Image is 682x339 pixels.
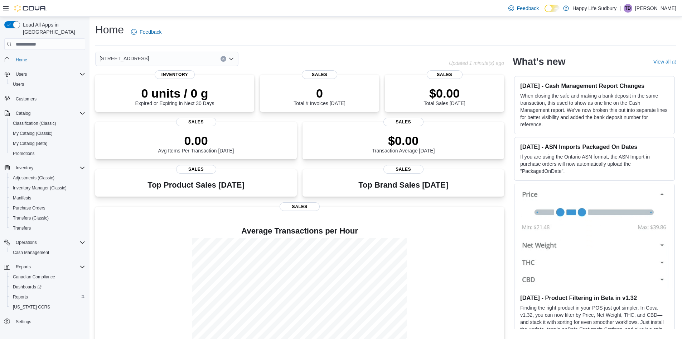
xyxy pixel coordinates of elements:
[7,183,88,193] button: Inventory Manager (Classic)
[672,60,676,65] svg: External link
[13,151,35,156] span: Promotions
[1,108,88,118] button: Catalog
[16,264,31,270] span: Reports
[13,250,49,255] span: Cash Management
[7,193,88,203] button: Manifests
[10,283,85,291] span: Dashboards
[424,86,465,100] p: $0.00
[10,119,85,128] span: Classification (Classic)
[7,79,88,89] button: Users
[427,70,463,79] span: Sales
[16,71,27,77] span: Users
[372,133,435,148] p: $0.00
[7,138,88,149] button: My Catalog (Beta)
[16,165,33,171] span: Inventory
[10,293,31,301] a: Reports
[13,121,56,126] span: Classification (Classic)
[10,283,44,291] a: Dashboards
[625,4,631,13] span: TD
[228,56,234,62] button: Open list of options
[13,56,30,64] a: Home
[1,163,88,173] button: Inventory
[517,5,539,12] span: Feedback
[513,56,565,67] h2: What's new
[7,128,88,138] button: My Catalog (Classic)
[16,319,31,325] span: Settings
[7,272,88,282] button: Canadian Compliance
[10,194,34,202] a: Manifests
[619,4,621,13] p: |
[520,143,669,150] h3: [DATE] - ASN Imports Packaged On Dates
[294,86,345,106] div: Total # Invoices [DATE]
[383,118,424,126] span: Sales
[10,214,85,222] span: Transfers (Classic)
[101,227,498,235] h4: Average Transactions per Hour
[624,4,632,13] div: Trevor Drouin
[155,70,195,79] span: Inventory
[176,118,216,126] span: Sales
[10,139,50,148] a: My Catalog (Beta)
[10,224,34,232] a: Transfers
[13,317,34,326] a: Settings
[13,304,50,310] span: [US_STATE] CCRS
[10,184,85,192] span: Inventory Manager (Classic)
[140,28,161,36] span: Feedback
[10,303,53,311] a: [US_STATE] CCRS
[13,284,42,290] span: Dashboards
[13,238,85,247] span: Operations
[572,4,616,13] p: Happy Life Sudbury
[13,164,36,172] button: Inventory
[13,263,85,271] span: Reports
[10,184,69,192] a: Inventory Manager (Classic)
[358,181,448,189] h3: Top Brand Sales [DATE]
[13,109,85,118] span: Catalog
[7,282,88,292] a: Dashboards
[221,56,226,62] button: Clear input
[147,181,244,189] h3: Top Product Sales [DATE]
[128,25,164,39] a: Feedback
[13,164,85,172] span: Inventory
[424,86,465,106] div: Total Sales [DATE]
[1,262,88,272] button: Reports
[7,203,88,213] button: Purchase Orders
[13,238,40,247] button: Operations
[1,69,88,79] button: Users
[10,204,85,212] span: Purchase Orders
[13,95,39,103] a: Customers
[10,80,85,89] span: Users
[13,274,55,280] span: Canadian Compliance
[10,149,85,158] span: Promotions
[1,94,88,104] button: Customers
[302,70,338,79] span: Sales
[10,273,58,281] a: Canadian Compliance
[10,174,85,182] span: Adjustments (Classic)
[13,109,33,118] button: Catalog
[506,1,542,15] a: Feedback
[10,174,57,182] a: Adjustments (Classic)
[7,213,88,223] button: Transfers (Classic)
[10,194,85,202] span: Manifests
[13,263,34,271] button: Reports
[372,133,435,154] div: Transaction Average [DATE]
[13,94,85,103] span: Customers
[383,165,424,174] span: Sales
[520,82,669,89] h3: [DATE] - Cash Management Report Changes
[13,70,85,79] span: Users
[135,86,214,106] div: Expired or Expiring in Next 30 Days
[158,133,234,154] div: Avg Items Per Transaction [DATE]
[13,317,85,326] span: Settings
[13,81,24,87] span: Users
[10,129,85,138] span: My Catalog (Classic)
[567,326,599,332] em: Beta Features
[13,185,67,191] span: Inventory Manager (Classic)
[13,195,31,201] span: Manifests
[10,214,52,222] a: Transfers (Classic)
[10,248,52,257] a: Cash Management
[158,133,234,148] p: 0.00
[13,215,49,221] span: Transfers (Classic)
[100,54,149,63] span: [STREET_ADDRESS]
[16,110,30,116] span: Catalog
[10,273,85,281] span: Canadian Compliance
[520,294,669,301] h3: [DATE] - Product Filtering in Beta in v1.32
